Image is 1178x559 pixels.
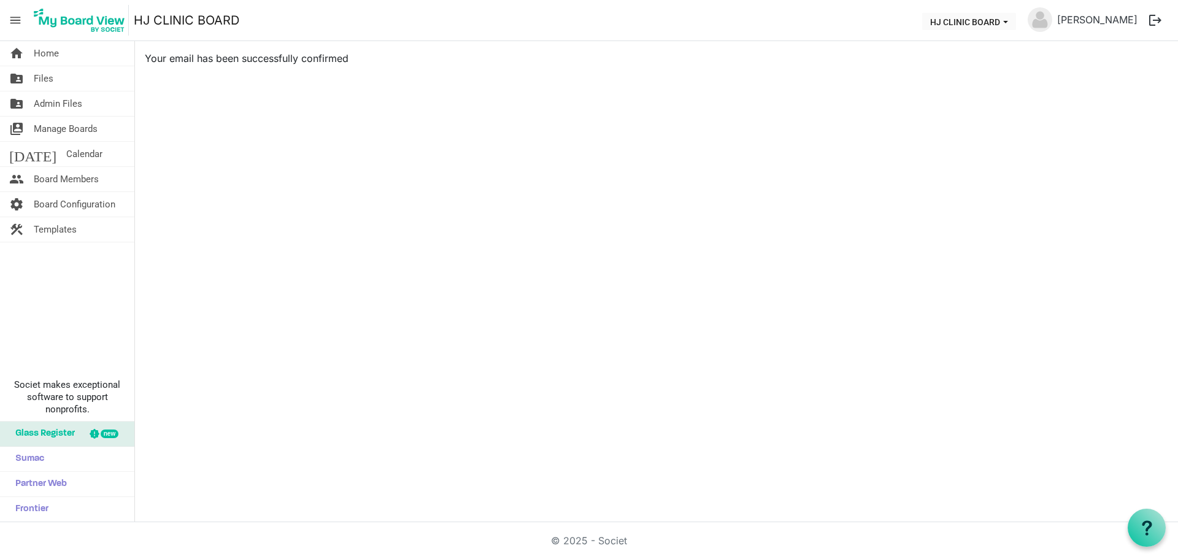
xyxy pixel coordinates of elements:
[34,117,98,141] span: Manage Boards
[66,142,102,166] span: Calendar
[922,13,1016,30] button: HJ CLINIC BOARD dropdownbutton
[34,91,82,116] span: Admin Files
[30,5,134,36] a: My Board View Logo
[34,192,115,217] span: Board Configuration
[9,167,24,191] span: people
[1142,7,1168,33] button: logout
[9,91,24,116] span: folder_shared
[6,379,129,415] span: Societ makes exceptional software to support nonprofits.
[134,8,239,33] a: HJ CLINIC BOARD
[34,167,99,191] span: Board Members
[9,66,24,91] span: folder_shared
[34,217,77,242] span: Templates
[9,117,24,141] span: switch_account
[9,41,24,66] span: home
[101,430,118,438] div: new
[9,142,56,166] span: [DATE]
[9,497,48,522] span: Frontier
[145,51,1168,66] p: Your email has been successfully confirmed
[9,447,44,471] span: Sumac
[551,534,627,547] a: © 2025 - Societ
[34,41,59,66] span: Home
[1028,7,1052,32] img: no-profile-picture.svg
[34,66,53,91] span: Files
[9,472,67,496] span: Partner Web
[9,192,24,217] span: settings
[30,5,129,36] img: My Board View Logo
[9,217,24,242] span: construction
[1052,7,1142,32] a: [PERSON_NAME]
[9,422,75,446] span: Glass Register
[4,9,27,32] span: menu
